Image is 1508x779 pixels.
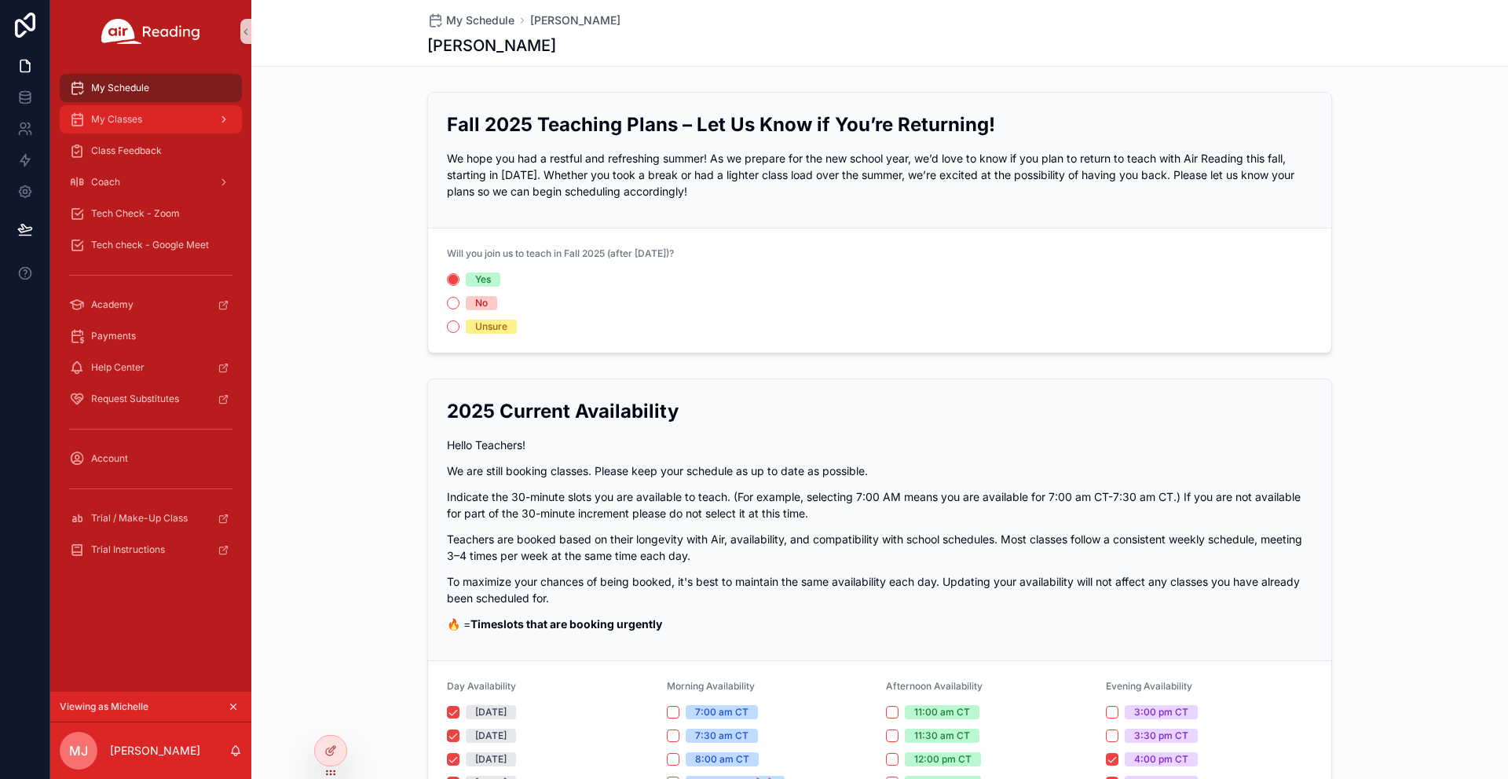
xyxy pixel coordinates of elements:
h2: Fall 2025 Teaching Plans – Let Us Know if You’re Returning! [447,112,1312,137]
p: Teachers are booked based on their longevity with Air, availability, and compatibility with schoo... [447,531,1312,564]
div: 8:00 am CT [695,752,749,766]
p: 🔥 = [447,616,1312,632]
span: MJ [69,741,88,760]
span: My Schedule [446,13,514,28]
span: Evening Availability [1106,680,1192,692]
span: Class Feedback [91,144,162,157]
p: [PERSON_NAME] [110,743,200,759]
span: Academy [91,298,134,311]
span: Payments [91,330,136,342]
strong: Timeslots that are booking urgently [470,617,662,631]
a: Tech check - Google Meet [60,231,242,259]
span: Viewing as Michelle [60,700,148,713]
span: Help Center [91,361,145,374]
span: My Classes [91,113,142,126]
a: My Classes [60,105,242,133]
span: Trial / Make-Up Class [91,512,188,525]
span: Tech Check - Zoom [91,207,180,220]
span: Request Substitutes [91,393,179,405]
span: Day Availability [447,680,516,692]
div: 12:00 pm CT [914,752,972,766]
div: 7:00 am CT [695,705,749,719]
a: Tech Check - Zoom [60,199,242,228]
a: Trial / Make-Up Class [60,504,242,532]
div: No [475,296,488,310]
span: Trial Instructions [91,543,165,556]
a: Trial Instructions [60,536,242,564]
div: 4:00 pm CT [1134,752,1188,766]
span: Coach [91,176,120,188]
div: [DATE] [475,729,507,743]
a: Academy [60,291,242,319]
span: Will you join us to teach in Fall 2025 (after [DATE])? [447,247,674,259]
p: Indicate the 30-minute slots you are available to teach. (For example, selecting 7:00 AM means yo... [447,488,1312,521]
span: Morning Availability [667,680,755,692]
a: Help Center [60,353,242,382]
div: Unsure [475,320,507,334]
span: My Schedule [91,82,149,94]
div: 7:30 am CT [695,729,749,743]
p: To maximize your chances of being booked, it's best to maintain the same availability each day. U... [447,573,1312,606]
a: Account [60,444,242,473]
a: [PERSON_NAME] [530,13,620,28]
span: Account [91,452,128,465]
div: 11:30 am CT [914,729,970,743]
a: Request Substitutes [60,385,242,413]
div: 11:00 am CT [914,705,970,719]
div: [DATE] [475,705,507,719]
a: My Schedule [60,74,242,102]
div: [DATE] [475,752,507,766]
p: We hope you had a restful and refreshing summer! As we prepare for the new school year, we’d love... [447,150,1312,199]
span: Afternoon Availability [886,680,983,692]
h2: 2025 Current Availability [447,398,1312,424]
div: 3:00 pm CT [1134,705,1188,719]
p: We are still booking classes. Please keep your schedule as up to date as possible. [447,463,1312,479]
a: My Schedule [427,13,514,28]
span: Tech check - Google Meet [91,239,209,251]
a: Coach [60,168,242,196]
p: Hello Teachers! [447,437,1312,453]
div: Yes [475,272,491,287]
a: Payments [60,322,242,350]
div: 3:30 pm CT [1134,729,1188,743]
a: Class Feedback [60,137,242,165]
img: App logo [101,19,200,44]
div: scrollable content [50,63,251,584]
h1: [PERSON_NAME] [427,35,556,57]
